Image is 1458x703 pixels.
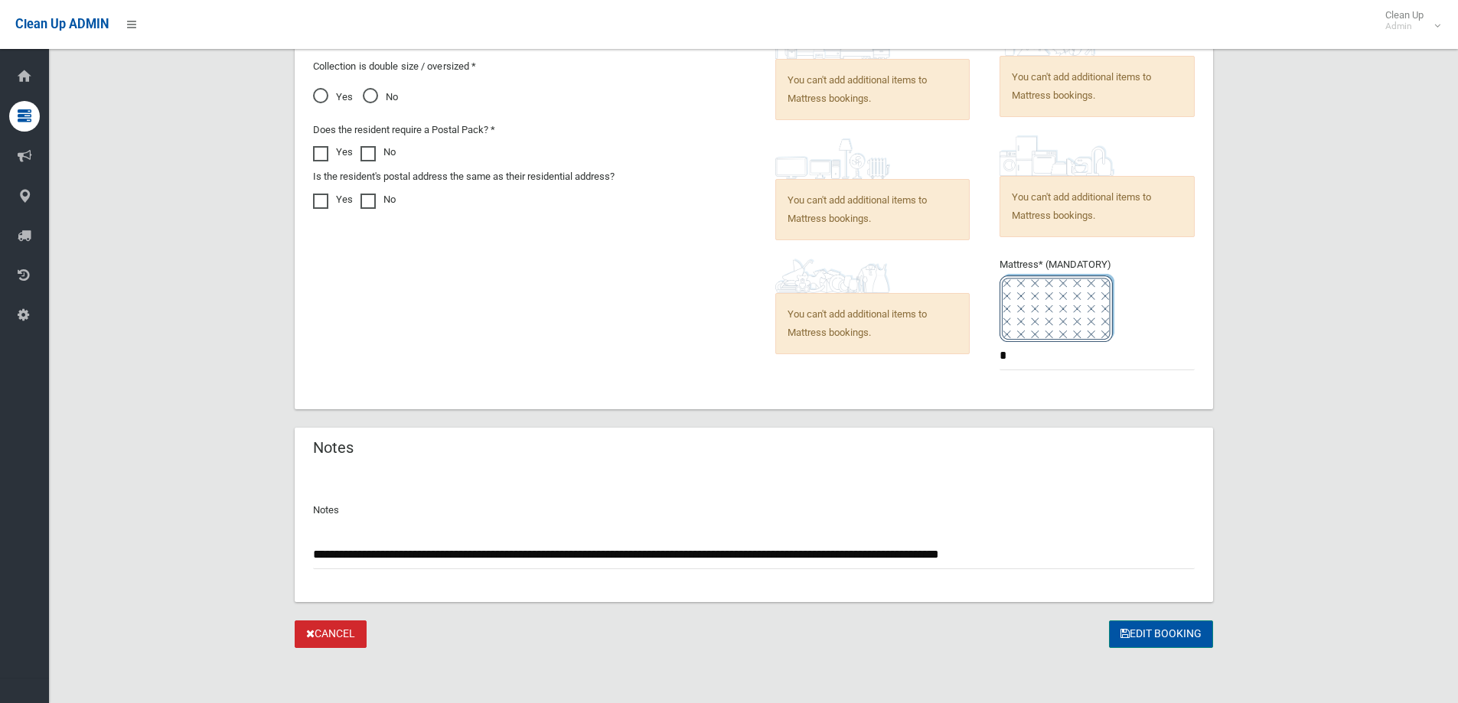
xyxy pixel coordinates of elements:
label: Does the resident require a Postal Pack? * [313,121,495,139]
span: You can't add additional items to Mattress bookings. [1000,56,1195,117]
label: Yes [313,143,353,161]
header: Notes [295,433,372,463]
img: e7408bece873d2c1783593a074e5cb2f.png [1000,274,1114,342]
span: Mattress* (MANDATORY) [1000,259,1195,342]
label: Is the resident's postal address the same as their residential address? [313,168,615,186]
img: b13cc3517677393f34c0a387616ef184.png [775,259,890,293]
label: No [360,143,396,161]
label: No [360,190,396,209]
small: Admin [1385,21,1424,32]
span: Clean Up ADMIN [15,17,109,31]
span: You can't add additional items to Mattress bookings. [775,293,970,354]
p: Notes [313,501,1195,519]
label: Yes [313,190,353,209]
img: 36c1b0289cb1767239cdd3de9e694f19.png [1000,135,1114,176]
span: You can't add additional items to Mattress bookings. [1000,176,1195,237]
span: Yes [313,88,353,106]
span: You can't add additional items to Mattress bookings. [775,59,970,120]
button: Edit Booking [1109,620,1213,649]
a: Cancel [295,620,367,649]
img: 394712a680b73dbc3d2a6a3a7ffe5a07.png [775,138,890,179]
p: Collection is double size / oversized * [313,57,745,76]
span: Clean Up [1378,9,1439,32]
span: You can't add additional items to Mattress bookings. [775,179,970,240]
span: No [363,88,398,106]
